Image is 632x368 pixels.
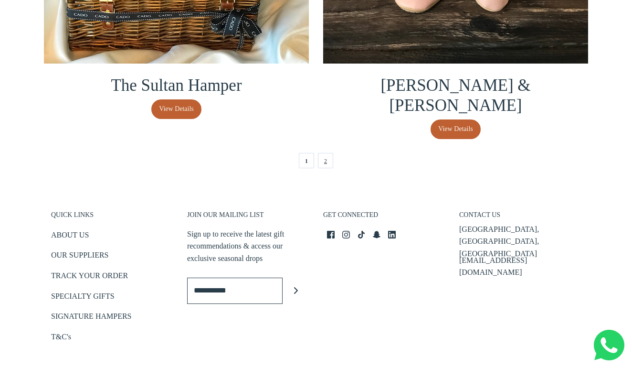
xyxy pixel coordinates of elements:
input: Enter email [187,278,283,304]
h3: JOIN OUR MAILING LIST [187,211,309,224]
img: Whatsapp [594,330,624,360]
a: SPECIALTY GIFTS [51,290,115,306]
h3: CONTACT US [459,211,581,224]
h3: GET CONNECTED [323,211,445,224]
a: View Details [431,119,481,139]
a: OUR SUPPLIERS [51,249,108,265]
h3: The Sultan Hamper [44,76,309,96]
a: SIGNATURE HAMPERS [51,310,131,326]
a: 2 [318,153,333,168]
button: Join [283,278,309,304]
a: View Details [151,99,201,119]
span: View Details [159,104,194,114]
h3: QUICK LINKS [51,211,173,224]
span: View Details [438,124,473,134]
p: Sign up to receive the latest gift recommendations & access our exclusive seasonal drops [187,228,309,265]
a: ABOUT US [51,229,89,245]
p: [GEOGRAPHIC_DATA], [GEOGRAPHIC_DATA], [GEOGRAPHIC_DATA] [459,223,581,260]
a: T&C's [51,331,71,346]
p: [EMAIL_ADDRESS][DOMAIN_NAME] [459,254,581,279]
h3: [PERSON_NAME] & [PERSON_NAME] [323,76,588,116]
a: TRACK YOUR ORDER [51,270,128,285]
